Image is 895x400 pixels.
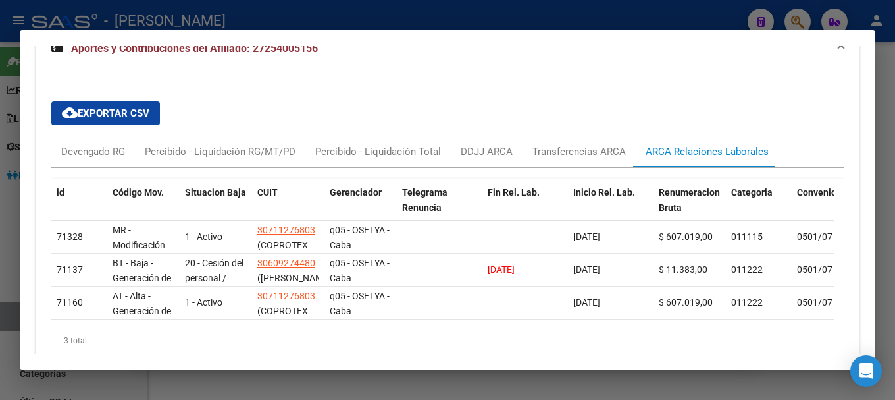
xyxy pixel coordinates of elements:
[51,324,844,357] div: 3 total
[797,187,836,198] span: Convenio
[113,258,171,299] span: BT - Baja - Generación de Clave
[330,258,390,283] span: q05 - OSETYA - Caba
[461,144,513,159] div: DDJJ ARCA
[62,105,78,121] mat-icon: cloud_download
[257,240,308,266] span: (COPROTEX S.A.)
[61,144,125,159] div: Devengado RG
[113,291,171,331] span: AT - Alta - Generación de clave
[731,231,763,242] span: 011115
[145,144,295,159] div: Percibido - Liquidación RG/MT/PD
[659,231,713,242] span: $ 607.019,00
[113,187,164,198] span: Código Mov.
[488,187,540,198] span: Fin Rel. Lab.
[257,306,308,331] span: (COPROTEX S.A.)
[653,179,726,237] datatable-header-cell: Renumeracion Bruta
[185,297,222,308] span: 1 - Activo
[573,231,600,242] span: [DATE]
[330,291,390,316] span: q05 - OSETYA - Caba
[573,297,600,308] span: [DATE]
[257,291,315,301] span: 30711276803
[257,258,315,268] span: 30609274480
[180,179,252,237] datatable-header-cell: Situacion Baja
[36,70,859,389] div: Aportes y Contribuciones del Afiliado: 27254005156
[797,231,832,242] span: 0501/07
[113,225,174,295] span: MR - Modificación de datos en la relación CUIT –CUIL
[257,225,315,235] span: 30711276803
[659,297,713,308] span: $ 607.019,00
[402,187,447,213] span: Telegrama Renuncia
[850,355,882,387] div: Open Intercom Messenger
[57,187,64,198] span: id
[646,144,769,159] div: ARCA Relaciones Laborales
[57,231,83,242] span: 71328
[482,179,568,237] datatable-header-cell: Fin Rel. Lab.
[573,187,635,198] span: Inicio Rel. Lab.
[330,187,382,198] span: Gerenciador
[731,187,773,198] span: Categoria
[107,179,180,237] datatable-header-cell: Código Mov.
[315,144,441,159] div: Percibido - Liquidación Total
[726,179,792,237] datatable-header-cell: Categoria
[51,179,107,237] datatable-header-cell: id
[62,107,149,119] span: Exportar CSV
[568,179,653,237] datatable-header-cell: Inicio Rel. Lab.
[57,297,83,308] span: 71160
[330,225,390,250] span: q05 - OSETYA - Caba
[397,179,482,237] datatable-header-cell: Telegrama Renuncia
[797,264,832,275] span: 0501/07
[185,187,246,198] span: Situacion Baja
[257,187,278,198] span: CUIT
[71,42,318,55] span: Aportes y Contribuciones del Afiliado: 27254005156
[257,273,331,299] span: ([PERSON_NAME] Y CIA S R L)
[185,231,222,242] span: 1 - Activo
[792,179,857,237] datatable-header-cell: Convenio
[185,258,243,299] span: 20 - Cesión del personal / ART.229 - LCT
[731,264,763,275] span: 011222
[36,28,859,70] mat-expansion-panel-header: Aportes y Contribuciones del Afiliado: 27254005156
[659,187,720,213] span: Renumeracion Bruta
[488,264,515,275] span: [DATE]
[659,264,707,275] span: $ 11.383,00
[324,179,397,237] datatable-header-cell: Gerenciador
[797,297,832,308] span: 0501/07
[532,144,626,159] div: Transferencias ARCA
[252,179,324,237] datatable-header-cell: CUIT
[731,297,763,308] span: 011222
[51,101,160,125] button: Exportar CSV
[573,264,600,275] span: [DATE]
[57,264,83,275] span: 71137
